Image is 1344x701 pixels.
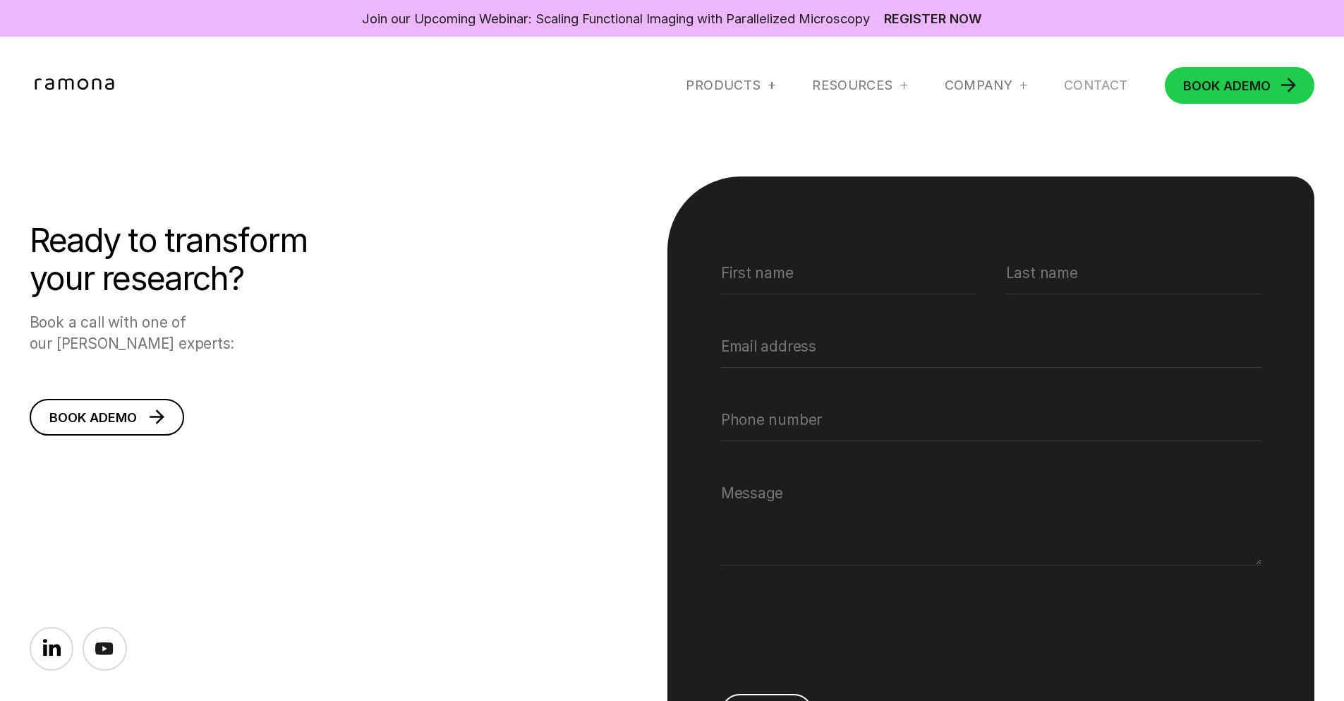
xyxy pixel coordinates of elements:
[1064,77,1128,94] a: Contact
[884,12,982,25] a: REGISTER NOW
[945,77,1013,94] div: Company
[30,221,324,298] div: Ready to transform your research?
[1183,79,1271,92] div: DEMO
[812,77,907,94] div: RESOURCES
[30,78,125,92] a: home
[30,312,324,354] div: Book a call with one of our [PERSON_NAME] experts:
[721,595,936,650] iframe: reCAPTCHA
[49,409,99,425] span: BOOK A
[30,399,184,436] a: BOOK ADEMO
[362,9,870,28] div: Join our Upcoming Webinar: Scaling Functional Imaging with Parallelized Microscopy
[945,77,1027,94] div: Company
[812,77,892,94] div: RESOURCES
[1183,78,1233,93] span: BOOK A
[686,77,775,94] div: Products
[1165,67,1315,104] a: BOOK ADEMO
[686,77,761,94] div: Products
[49,411,137,424] div: DEMO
